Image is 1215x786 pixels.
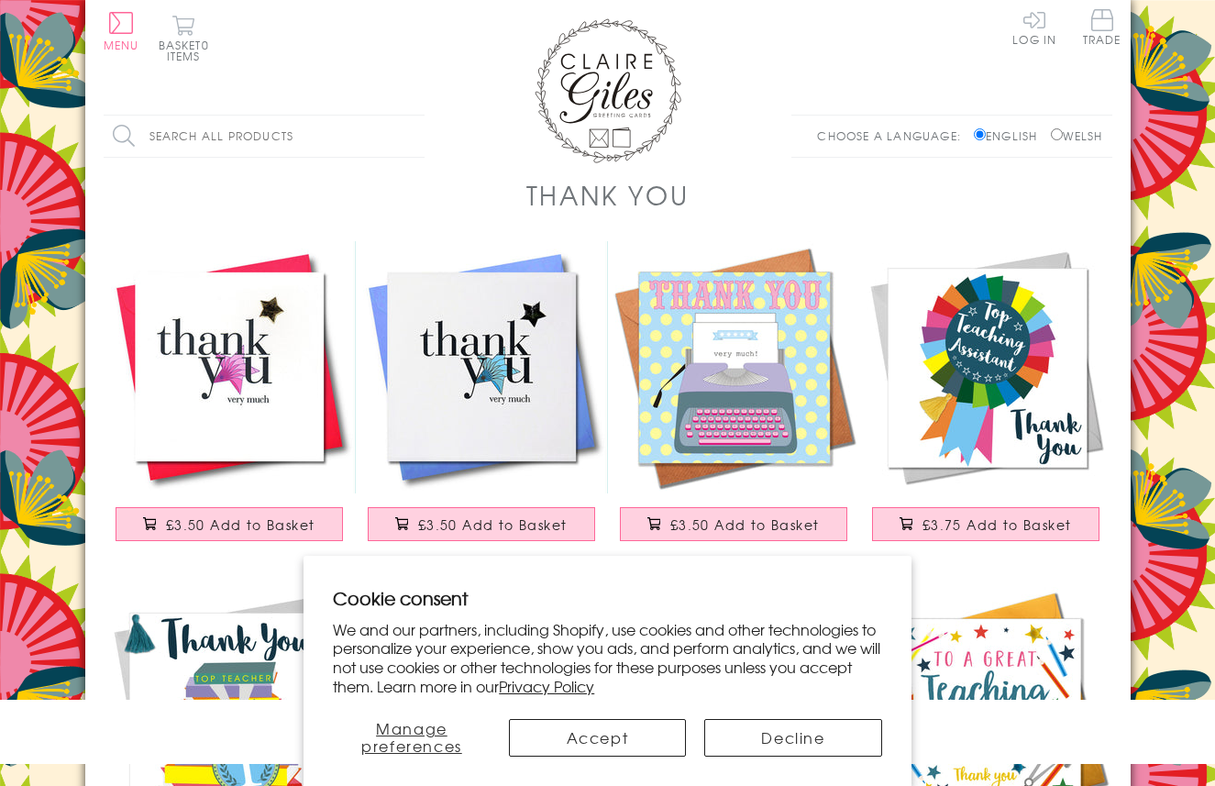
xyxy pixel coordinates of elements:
[159,15,209,61] button: Basket0 items
[509,719,687,757] button: Accept
[860,241,1112,559] a: Thank You Teaching Assistant Card, Rosette, Embellished with a colourful tassel £3.75 Add to Basket
[499,675,594,697] a: Privacy Policy
[1051,128,1063,140] input: Welsh
[1012,9,1056,45] a: Log In
[104,37,139,53] span: Menu
[670,515,820,534] span: £3.50 Add to Basket
[104,116,425,157] input: Search all products
[333,719,490,757] button: Manage preferences
[166,515,315,534] span: £3.50 Add to Basket
[104,241,356,559] a: Thank You Card, Pink Star, Thank You Very Much, Embellished with a padded star £3.50 Add to Basket
[608,241,860,493] img: Thank You Card, Typewriter, Thank You Very Much!
[535,18,681,163] img: Claire Giles Greetings Cards
[922,515,1072,534] span: £3.75 Add to Basket
[860,241,1112,493] img: Thank You Teaching Assistant Card, Rosette, Embellished with a colourful tassel
[817,127,970,144] p: Choose a language:
[974,128,986,140] input: English
[620,507,847,541] button: £3.50 Add to Basket
[356,241,608,559] a: Thank You Card, Blue Star, Thank You Very Much, Embellished with a padded star £3.50 Add to Basket
[116,507,343,541] button: £3.50 Add to Basket
[167,37,209,64] span: 0 items
[608,241,860,559] a: Thank You Card, Typewriter, Thank You Very Much! £3.50 Add to Basket
[1083,9,1121,45] span: Trade
[526,176,690,214] h1: Thank You
[406,116,425,157] input: Search
[704,719,882,757] button: Decline
[974,127,1046,144] label: English
[104,241,356,493] img: Thank You Card, Pink Star, Thank You Very Much, Embellished with a padded star
[333,620,882,696] p: We and our partners, including Shopify, use cookies and other technologies to personalize your ex...
[418,515,568,534] span: £3.50 Add to Basket
[1051,127,1103,144] label: Welsh
[104,12,139,50] button: Menu
[356,241,608,493] img: Thank You Card, Blue Star, Thank You Very Much, Embellished with a padded star
[872,507,1099,541] button: £3.75 Add to Basket
[333,585,882,611] h2: Cookie consent
[1083,9,1121,49] a: Trade
[368,507,595,541] button: £3.50 Add to Basket
[361,717,462,757] span: Manage preferences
